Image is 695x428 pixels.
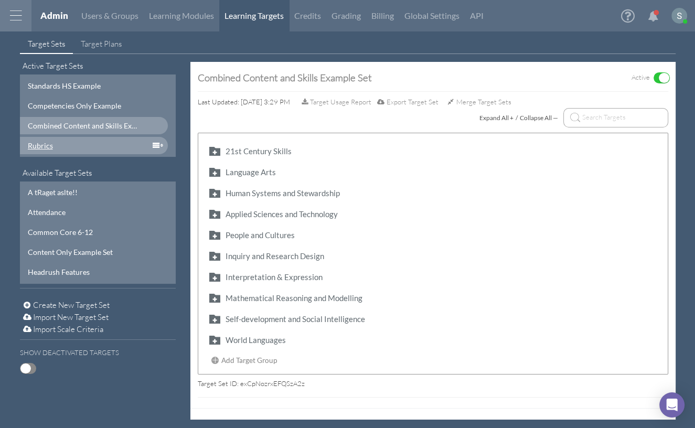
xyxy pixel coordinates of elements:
label: Active [625,72,654,83]
div: Interpretation & Expression [226,272,323,283]
button: Create New Target Set [20,299,113,311]
span: Create New Target Set [33,300,110,310]
div: A tRaget aslte!! [28,187,140,198]
div: 21st Century Skills [226,146,292,157]
a: Target Sets [20,34,73,54]
div: Mathematical Reasoning and Modelling [226,293,362,304]
div: Human Systems and Stewardship [226,188,340,199]
div: Competencies Only Example [28,100,140,111]
button: Import Scale Criteria [20,323,106,335]
span: / [516,112,518,123]
div: Content Only Example Set [28,247,140,258]
span: Merge Target Sets [456,98,511,106]
button: Merge Target Sets [443,96,515,108]
div: Standards HS Example [28,80,140,91]
div: Target Set ID: exCpNozrxEFQSzA2z [198,378,668,389]
span: ON [659,73,669,83]
div: Language Arts [226,167,276,178]
div: Attendance [28,207,140,218]
div: Self-development and Social Intelligence [226,314,365,325]
div: Expand All + [479,112,514,123]
div: Collapse All — [520,112,558,123]
button: Export Target Set [373,96,442,108]
div: People and Cultures [226,230,295,241]
span: Target Plans [81,39,122,49]
span: Available Target Sets [23,168,92,178]
img: ACg8ocKKX03B5h8i416YOfGGRvQH7qkhkMU_izt_hUWC0FdG_LDggA=s96-c [671,8,687,24]
div: Headrush Features [28,266,140,277]
div: Applied Sciences and Technology [226,209,338,220]
div: Rubrics [28,140,140,151]
span: Import Scale Criteria [33,324,103,334]
a: Target Plans [73,34,130,54]
button: Import New Target Set [20,311,112,323]
a: Admin [40,10,68,21]
div: Inquiry and Research Design [226,251,324,262]
div: Combined Content and Skills Example Set [28,120,140,131]
span: Target Usage Report [310,97,371,108]
span: Target Sets [28,39,65,49]
div: Combined Content and Skills Example Set [198,72,372,83]
h6: Show Deactivated Targets [20,349,119,357]
div: World Languages [226,335,286,346]
span: OFF [20,363,31,373]
div: Open Intercom Messenger [659,392,685,418]
input: Search Targets [563,108,668,127]
div: Last Updated: [DATE] 3:29 PM [198,96,668,108]
div: Common Core 6-12 [28,227,140,238]
span: Active Target Sets [23,61,83,71]
span: Import New Target Set [33,312,109,322]
span: Add Target Group [221,356,277,365]
span: Export Target Set [387,98,439,106]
